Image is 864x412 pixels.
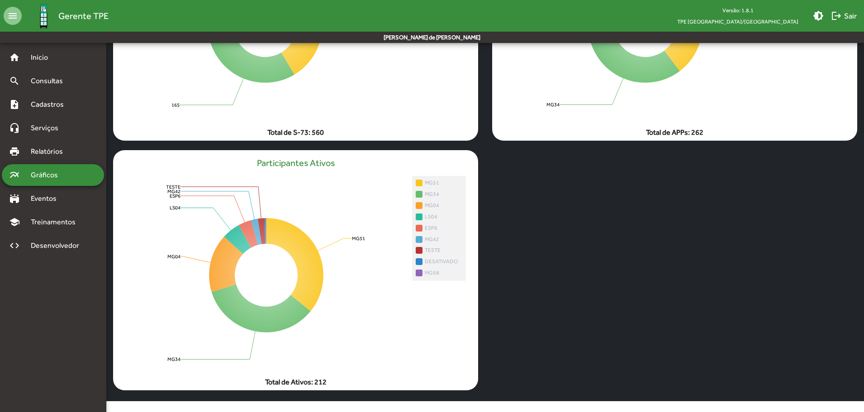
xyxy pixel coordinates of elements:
h5: Participantes Ativos [257,157,335,168]
span: Consultas [25,76,75,86]
span: Desenvolvedor [25,240,90,251]
span: TESTE [416,248,462,255]
span: MG51 [425,180,462,186]
mat-icon: note_add [9,99,20,110]
span: Início [25,52,61,63]
mat-icon: search [9,76,20,86]
mat-icon: logout [831,10,842,21]
text: ESP6 [170,193,180,199]
mat-icon: code [9,240,20,251]
mat-icon: menu [4,7,22,25]
span: LS04 [416,215,462,222]
span: MG42 [416,237,462,244]
span: Gráficos [25,170,70,180]
button: Sair [827,8,860,24]
span: MG34 [416,192,462,199]
span: MG04 [416,204,462,210]
mat-card-footer: Total de APPs: 262 [492,127,857,138]
span: DESATIVADO [416,260,462,266]
span: MG51 [416,181,462,188]
text: TESTE [166,184,180,189]
text: LS04 [170,205,180,210]
text: MG04 [167,254,180,259]
mat-icon: stadium [9,193,20,204]
mat-icon: multiline_chart [9,170,20,180]
span: DESATIVADO [425,258,462,265]
mat-icon: print [9,146,20,157]
text: MG34 [546,102,560,107]
span: Eventos [25,193,69,204]
span: Treinamentos [25,217,86,227]
img: Logo [29,1,58,31]
span: MG42 [425,236,462,243]
text: MG34 [167,356,180,362]
mat-card-footer: Total de Ativos: 212 [113,377,478,388]
a: Gerente TPE [22,1,109,31]
mat-icon: headset_mic [9,123,20,133]
text: 165 [171,102,180,108]
span: Gerente TPE [58,9,109,23]
span: MG04 [425,202,462,209]
span: Cadastros [25,99,76,110]
span: MG58 [425,270,462,276]
span: ESP6 [416,226,462,233]
span: MG58 [416,271,462,278]
span: Serviços [25,123,71,133]
span: MG34 [425,191,462,198]
span: ESP6 [425,225,462,232]
span: LS04 [425,213,462,220]
span: TESTE [425,247,462,254]
text: MG51 [352,236,365,241]
span: Sair [831,8,857,24]
text: MG42 [167,189,180,194]
mat-icon: school [9,217,20,227]
div: Versão: 1.8.1 [670,5,806,16]
span: Relatórios [25,146,75,157]
mat-card-footer: Total de S-73: 560 [106,127,485,138]
mat-icon: brightness_medium [813,10,824,21]
span: TPE [GEOGRAPHIC_DATA]/[GEOGRAPHIC_DATA] [670,16,806,27]
mat-icon: home [9,52,20,63]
